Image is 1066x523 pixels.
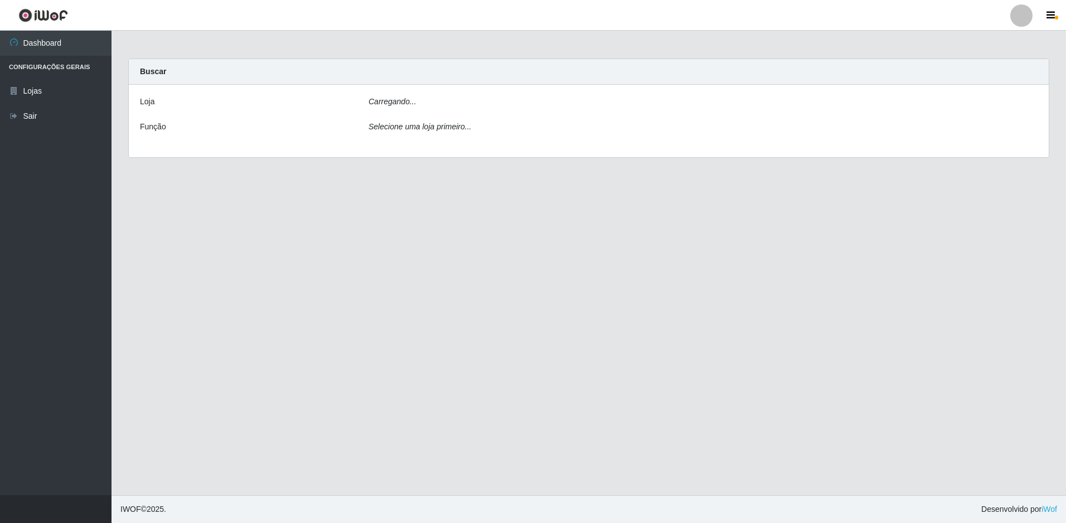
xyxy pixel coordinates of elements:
span: Desenvolvido por [981,503,1057,515]
a: iWof [1041,505,1057,514]
span: © 2025 . [120,503,166,515]
i: Carregando... [369,97,416,106]
span: IWOF [120,505,141,514]
label: Loja [140,96,154,108]
label: Função [140,121,166,133]
strong: Buscar [140,67,166,76]
img: CoreUI Logo [18,8,68,22]
i: Selecione uma loja primeiro... [369,122,471,131]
